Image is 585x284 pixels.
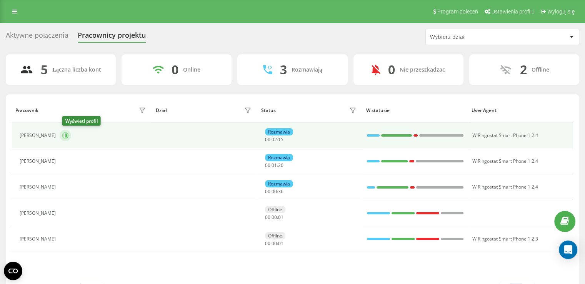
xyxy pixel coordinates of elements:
div: Pracownicy projektu [78,31,146,43]
div: 5 [41,62,48,77]
span: 00 [272,188,277,195]
span: Program poleceń [437,8,478,15]
div: Offline [531,67,549,73]
span: 00 [265,214,270,221]
div: Wybierz dział [430,34,522,40]
div: : : [265,215,283,220]
span: 01 [278,214,283,221]
span: 20 [278,162,283,169]
span: 36 [278,188,283,195]
span: 00 [265,188,270,195]
div: Pracownik [15,108,38,113]
div: Online [183,67,200,73]
span: 01 [272,162,277,169]
div: Aktywne połączenia [6,31,68,43]
div: Status [261,108,276,113]
div: : : [265,189,283,194]
div: Open Intercom Messenger [559,241,577,259]
div: W statusie [366,108,464,113]
div: [PERSON_NAME] [20,210,58,216]
div: [PERSON_NAME] [20,184,58,190]
span: 00 [265,240,270,247]
div: Łączna liczba kont [52,67,101,73]
div: Wyświetl profil [62,116,101,126]
span: W Ringostat Smart Phone 1.2.3 [472,236,538,242]
span: 00 [272,240,277,247]
button: Open CMP widget [4,262,22,280]
span: 00 [265,136,270,143]
span: W Ringostat Smart Phone 1.2.4 [472,158,538,164]
div: Rozmawia [265,154,293,161]
div: 3 [280,62,287,77]
div: : : [265,137,283,142]
div: User Agent [472,108,570,113]
div: 2 [520,62,527,77]
span: 15 [278,136,283,143]
div: [PERSON_NAME] [20,159,58,164]
div: Rozmawiają [292,67,322,73]
span: 01 [278,240,283,247]
span: 00 [272,214,277,221]
div: Nie przeszkadzać [400,67,445,73]
span: Ustawienia profilu [492,8,535,15]
span: Wyloguj się [547,8,575,15]
span: 00 [265,162,270,169]
div: [PERSON_NAME] [20,236,58,242]
div: Rozmawia [265,180,293,187]
div: Dział [156,108,167,113]
div: : : [265,241,283,246]
div: Offline [265,206,285,213]
div: Rozmawia [265,128,293,135]
div: 0 [172,62,178,77]
span: W Ringostat Smart Phone 1.2.4 [472,132,538,139]
div: 0 [388,62,395,77]
span: 02 [272,136,277,143]
div: [PERSON_NAME] [20,133,58,138]
div: Offline [265,232,285,239]
div: : : [265,163,283,168]
span: W Ringostat Smart Phone 1.2.4 [472,184,538,190]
